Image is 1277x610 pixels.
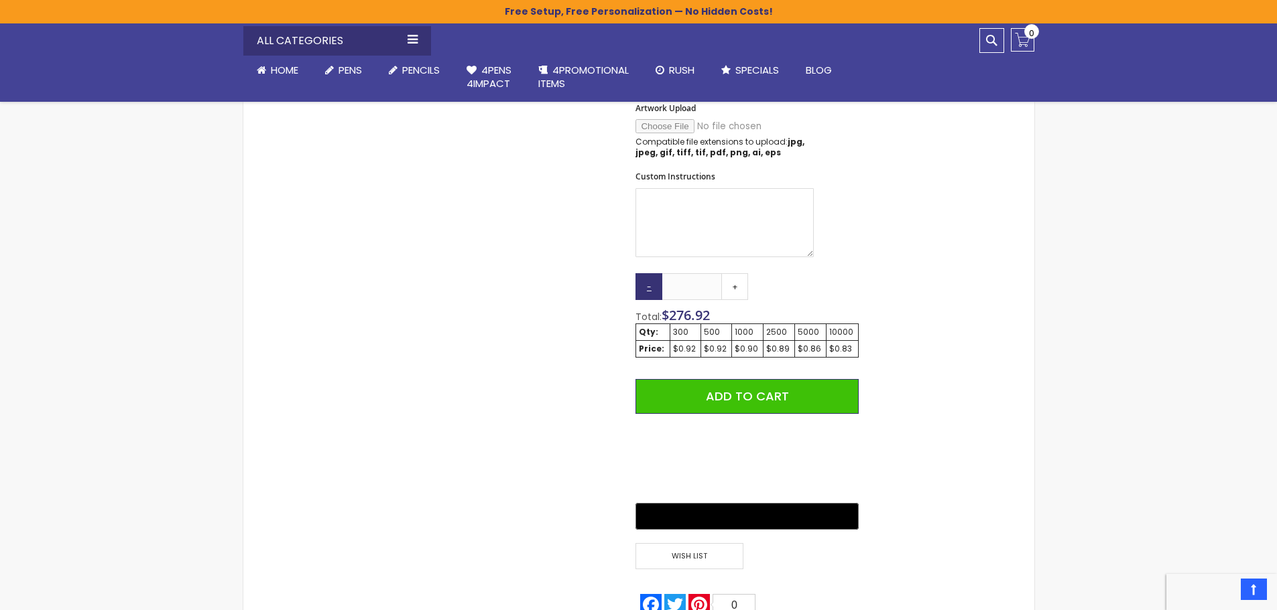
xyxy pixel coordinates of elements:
a: 0 [1011,28,1034,52]
a: Pencils [375,56,453,85]
div: $0.92 [704,344,729,354]
span: 4Pens 4impact [467,63,511,90]
span: Rush [669,63,694,77]
strong: Qty: [639,326,658,337]
span: Wish List [635,543,743,569]
iframe: Google Customer Reviews [1166,574,1277,610]
span: $ [662,306,710,324]
a: Home [243,56,312,85]
a: Pens [312,56,375,85]
a: Rush [642,56,708,85]
a: Blog [792,56,845,85]
a: - [635,273,662,300]
div: $0.86 [798,344,823,354]
div: 1000 [735,327,760,337]
div: $0.89 [766,344,792,354]
span: Total: [635,310,662,323]
div: All Categories [243,26,431,56]
span: Add to Cart [706,388,789,404]
span: 4PROMOTIONAL ITEMS [538,63,629,90]
iframe: PayPal [635,424,858,493]
a: Specials [708,56,792,85]
div: 5000 [798,327,823,337]
span: Artwork Upload [635,102,696,114]
span: 0 [1029,27,1034,40]
a: 4Pens4impact [453,56,525,99]
div: $0.90 [735,344,760,354]
button: Buy with GPay [635,503,858,530]
span: Home [271,63,298,77]
a: 4PROMOTIONALITEMS [525,56,642,99]
div: $0.83 [829,344,855,354]
div: 300 [673,327,698,337]
a: Wish List [635,543,747,569]
strong: Price: [639,343,664,354]
div: $0.92 [673,344,698,354]
div: 10000 [829,327,855,337]
span: Blog [806,63,832,77]
span: Custom Instructions [635,171,715,182]
div: 500 [704,327,729,337]
div: 2500 [766,327,792,337]
a: + [721,273,748,300]
span: Pencils [402,63,440,77]
strong: jpg, jpeg, gif, tiff, tif, pdf, png, ai, eps [635,136,804,158]
button: Add to Cart [635,379,858,414]
span: 276.92 [669,306,710,324]
p: Compatible file extensions to upload: [635,137,814,158]
span: Pens [339,63,362,77]
span: Specials [735,63,779,77]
